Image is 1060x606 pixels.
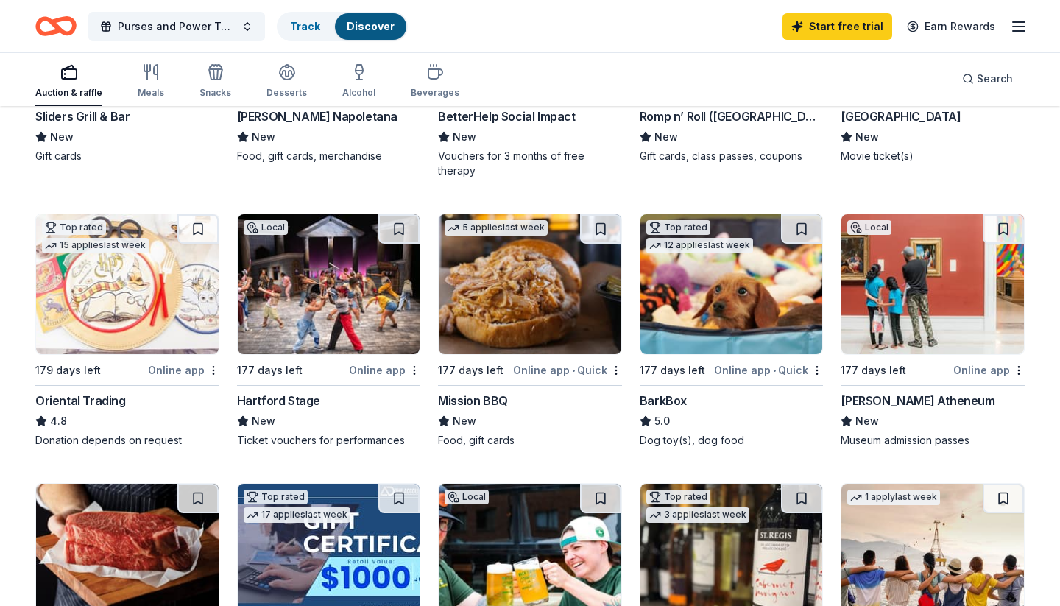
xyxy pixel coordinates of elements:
div: Local [445,490,489,504]
button: Meals [138,57,164,106]
span: Purses and Power Tool Bingo [118,18,236,35]
span: New [453,128,476,146]
div: 3 applies last week [646,507,749,523]
div: 17 applies last week [244,507,350,523]
a: Earn Rewards [898,13,1004,40]
button: Desserts [266,57,307,106]
span: New [855,412,879,430]
span: • [572,364,575,376]
div: Sliders Grill & Bar [35,108,130,125]
div: Museum admission passes [841,433,1025,448]
div: Beverages [411,87,459,99]
a: Image for Wadsworth AtheneumLocal177 days leftOnline app[PERSON_NAME] AtheneumNewMuseum admission... [841,214,1025,448]
span: New [252,128,275,146]
img: Image for Oriental Trading [36,214,219,354]
div: Food, gift cards, merchandise [237,149,421,163]
button: Purses and Power Tool Bingo [88,12,265,41]
div: Online app [953,361,1025,379]
div: 1 apply last week [847,490,940,505]
div: Top rated [244,490,308,504]
div: Mission BBQ [438,392,508,409]
div: Top rated [42,220,106,235]
button: Search [950,64,1025,94]
div: Vouchers for 3 months of free therapy [438,149,622,178]
div: 177 days left [438,362,504,379]
span: New [855,128,879,146]
span: New [453,412,476,430]
div: Movie ticket(s) [841,149,1025,163]
div: Top rated [646,490,710,504]
button: Auction & raffle [35,57,102,106]
img: Image for Wadsworth Atheneum [841,214,1024,354]
button: Alcohol [342,57,375,106]
div: Gift cards, class passes, coupons [640,149,824,163]
div: Online app Quick [513,361,622,379]
div: [PERSON_NAME] Atheneum [841,392,994,409]
div: Oriental Trading [35,392,126,409]
div: Desserts [266,87,307,99]
div: Auction & raffle [35,87,102,99]
div: BetterHelp Social Impact [438,108,575,125]
button: Beverages [411,57,459,106]
div: Ticket vouchers for performances [237,433,421,448]
a: Track [290,20,320,32]
span: New [654,128,678,146]
div: Food, gift cards [438,433,622,448]
span: 5.0 [654,412,670,430]
a: Image for Oriental TradingTop rated15 applieslast week179 days leftOnline appOriental Trading4.8D... [35,214,219,448]
div: Meals [138,87,164,99]
div: 177 days left [237,362,303,379]
span: New [252,412,275,430]
a: Image for Mission BBQ5 applieslast week177 days leftOnline app•QuickMission BBQNewFood, gift cards [438,214,622,448]
img: Image for BarkBox [640,214,823,354]
span: • [773,364,776,376]
div: [GEOGRAPHIC_DATA] [841,108,961,125]
div: 5 applies last week [445,220,548,236]
div: Online app [148,361,219,379]
a: Image for Hartford StageLocal177 days leftOnline appHartford StageNewTicket vouchers for performa... [237,214,421,448]
a: Home [35,9,77,43]
div: Local [847,220,891,235]
div: 179 days left [35,362,101,379]
button: TrackDiscover [277,12,408,41]
a: Image for BarkBoxTop rated12 applieslast week177 days leftOnline app•QuickBarkBox5.0Dog toy(s), d... [640,214,824,448]
a: Discover [347,20,395,32]
div: Online app [349,361,420,379]
a: Start free trial [782,13,892,40]
div: Dog toy(s), dog food [640,433,824,448]
div: 15 applies last week [42,238,149,253]
div: 12 applies last week [646,238,753,253]
img: Image for Hartford Stage [238,214,420,354]
div: Donation depends on request [35,433,219,448]
div: Local [244,220,288,235]
img: Image for Mission BBQ [439,214,621,354]
div: BarkBox [640,392,687,409]
div: Gift cards [35,149,219,163]
div: 177 days left [640,362,705,379]
div: [PERSON_NAME] Napoletana [237,108,397,125]
div: Hartford Stage [237,392,320,409]
span: 4.8 [50,412,67,430]
div: Alcohol [342,87,375,99]
span: New [50,128,74,146]
div: Online app Quick [714,361,823,379]
div: Romp n’ Roll ([GEOGRAPHIC_DATA]) [640,108,824,125]
div: Snacks [199,87,231,99]
div: Top rated [646,220,710,235]
button: Snacks [199,57,231,106]
div: 177 days left [841,362,906,379]
span: Search [977,70,1013,88]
